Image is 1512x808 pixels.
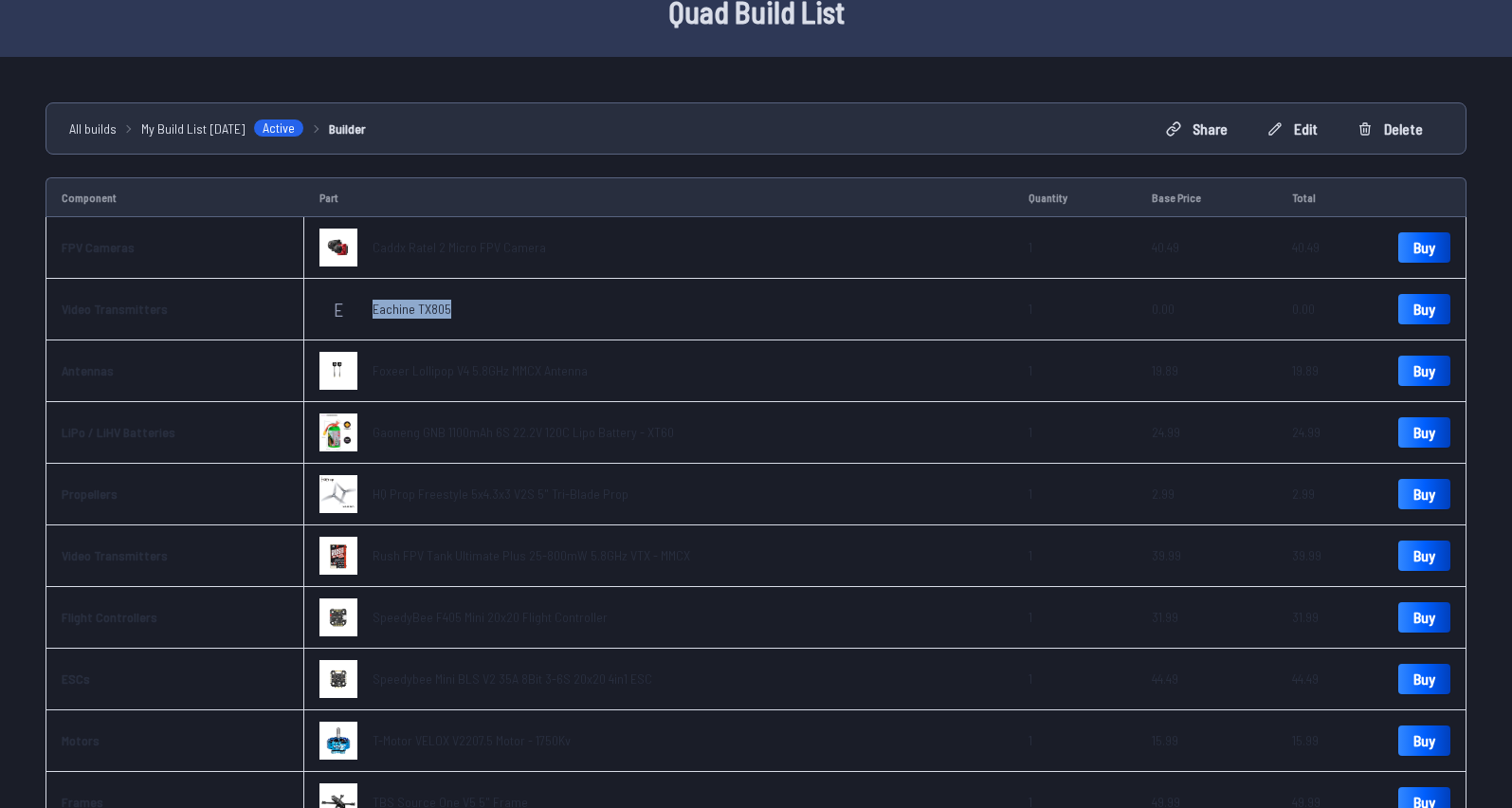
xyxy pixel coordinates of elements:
[1277,402,1383,464] td: 24.99
[1137,402,1278,464] td: 24.99
[1137,525,1278,587] td: 39.99
[1277,587,1383,649] td: 31.99
[1277,340,1383,402] td: 19.89
[1029,547,1032,563] span: 1
[319,537,357,575] img: image
[1398,356,1450,386] a: Buy
[373,300,451,319] span: Eachine TX805
[1137,710,1278,772] td: 15.99
[1029,301,1032,317] span: 1
[1137,177,1278,217] td: Base Price
[1277,177,1383,217] td: Total
[373,361,588,380] a: Foxeer Lollipop V4 5.8GHz MMCX Antenna
[141,119,304,138] a: My Build List [DATE]Active
[1137,217,1278,279] td: 40.49
[141,119,246,138] span: My Build List [DATE]
[373,670,652,687] span: Speedybee Mini BLS V2 35A 8Bit 3-6S 20x20 4in1 ESC
[1277,525,1383,587] td: 39.99
[1277,217,1383,279] td: 40.49
[1029,609,1032,625] span: 1
[62,239,135,255] a: FPV Cameras
[373,423,674,442] a: Gaoneng GNB 1100mAh 6S 22.2V 120C Lipo Battery - XT60
[1137,587,1278,649] td: 31.99
[1398,417,1450,448] a: Buy
[1029,486,1032,502] span: 1
[373,362,588,378] span: Foxeer Lollipop V4 5.8GHz MMCX Antenna
[1029,362,1032,378] span: 1
[62,609,157,625] a: Flight Controllers
[62,424,175,440] a: LiPo / LiHV Batteries
[1029,239,1032,255] span: 1
[1029,424,1032,440] span: 1
[1277,649,1383,710] td: 44.49
[62,732,100,748] a: Motors
[319,475,357,513] img: image
[1137,340,1278,402] td: 19.89
[62,301,168,317] span: Video Transmitters
[1398,602,1450,633] a: Buy
[1137,279,1278,340] td: 0.00
[1029,670,1032,687] span: 1
[319,229,357,266] img: image
[69,119,117,138] a: All builds
[304,177,1014,217] td: Part
[1341,114,1439,144] button: Delete
[319,413,357,451] img: image
[373,424,674,440] span: Gaoneng GNB 1100mAh 6S 22.2V 120C Lipo Battery - XT60
[1277,279,1383,340] td: 0.00
[1137,464,1278,525] td: 2.99
[373,609,608,625] span: SpeedyBee F405 Mini 20x20 Flight Controller
[373,547,690,563] span: Rush FPV Tank Ultimate Plus 25-800mW 5.8GHz VTX - MMCX
[62,486,118,502] a: Propellers
[1398,541,1450,571] a: Buy
[1398,232,1450,263] a: Buy
[1398,664,1450,694] a: Buy
[62,362,114,378] a: Antennas
[1013,177,1136,217] td: Quantity
[319,352,357,390] img: image
[1398,725,1450,756] a: Buy
[334,300,343,319] span: E
[373,608,608,627] a: SpeedyBee F405 Mini 20x20 Flight Controller
[62,547,168,563] a: Video Transmitters
[373,486,628,502] span: HQ Prop Freestyle 5x4.3x3 V2S 5" Tri-Blade Prop
[373,238,546,257] a: Caddx Ratel 2 Micro FPV Camera
[319,660,357,698] img: image
[319,598,357,636] img: image
[1277,710,1383,772] td: 15.99
[373,731,571,750] a: T-Motor VELOX V2207.5 Motor - 1750Kv
[319,722,357,760] img: image
[373,239,546,255] span: Caddx Ratel 2 Micro FPV Camera
[1137,649,1278,710] td: 44.49
[373,546,690,565] a: Rush FPV Tank Ultimate Plus 25-800mW 5.8GHz VTX - MMCX
[373,670,652,689] a: Speedybee Mini BLS V2 35A 8Bit 3-6S 20x20 4in1 ESC
[1277,464,1383,525] td: 2.99
[253,119,304,138] span: Active
[329,119,366,138] a: Builder
[1398,479,1450,509] a: Buy
[373,732,571,748] span: T-Motor VELOX V2207.5 Motor - 1750Kv
[1398,294,1450,324] a: Buy
[373,485,628,504] a: HQ Prop Freestyle 5x4.3x3 V2S 5" Tri-Blade Prop
[1251,114,1334,144] button: Edit
[46,177,304,217] td: Component
[62,670,90,687] a: ESCs
[1029,732,1032,748] span: 1
[1150,114,1244,144] button: Share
